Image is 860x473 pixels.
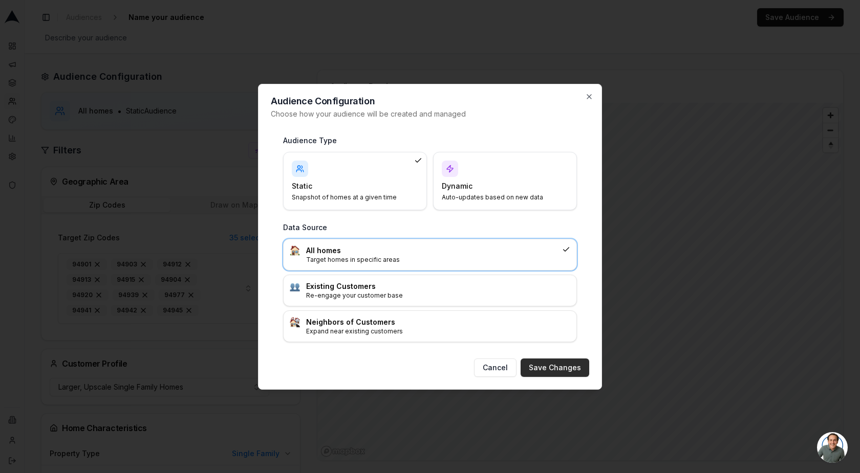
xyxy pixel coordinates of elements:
[306,256,558,264] p: Target homes in specific areas
[283,275,577,306] div: :busts_in_silhouette:Existing CustomersRe-engage your customer base
[442,193,556,201] p: Auto-updates based on new data
[306,327,570,335] p: Expand near existing customers
[292,181,406,191] h4: Static
[283,152,427,210] div: StaticSnapshot of homes at a given time
[306,291,570,300] p: Re-engage your customer base
[474,358,517,377] button: Cancel
[290,245,300,256] img: :house:
[306,317,570,327] h3: Neighbors of Customers
[283,310,577,342] div: :house_buildings:Neighbors of CustomersExpand near existing customers
[290,317,300,327] img: :house_buildings:
[290,281,300,291] img: :busts_in_silhouette:
[306,245,558,256] h3: All homes
[283,222,577,233] h3: Data Source
[433,152,577,210] div: DynamicAuto-updates based on new data
[306,281,570,291] h3: Existing Customers
[292,193,406,201] p: Snapshot of homes at a given time
[271,109,589,119] p: Choose how your audience will be created and managed
[521,358,589,377] button: Save Changes
[283,239,577,271] div: :house:All homesTarget homes in specific areas
[283,136,577,146] h3: Audience Type
[442,181,556,191] h4: Dynamic
[271,97,589,106] h2: Audience Configuration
